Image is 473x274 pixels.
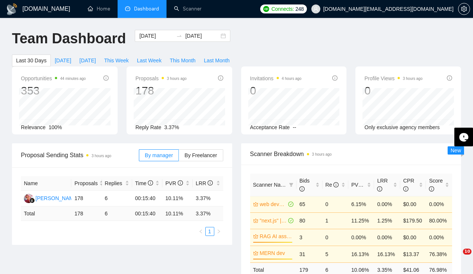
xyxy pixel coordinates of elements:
span: 3.37% [164,124,179,130]
span: info-circle [332,75,337,81]
time: 3 hours ago [167,77,187,81]
td: 6.15% [348,196,374,212]
time: 3 hours ago [312,152,332,156]
td: 0 [323,229,348,246]
div: [PERSON_NAME] [35,194,78,202]
button: Last Week [133,55,166,66]
span: check-circle [288,202,293,207]
span: info-circle [178,180,183,186]
span: Scanner Name [253,182,288,188]
span: crown [253,218,258,223]
span: This Week [104,56,129,65]
td: 0.00% [374,229,400,246]
img: gigradar-bm.png [29,198,35,203]
td: 6 [102,206,132,221]
td: 1.25% [374,212,400,229]
span: info-circle [148,180,153,186]
a: DP[PERSON_NAME] [24,195,78,201]
span: PVR [351,182,369,188]
td: 10.11% [162,191,193,206]
button: [DATE] [75,55,100,66]
span: Replies [105,179,124,187]
span: info-circle [103,75,109,81]
span: Proposals [74,179,97,187]
td: 5 [323,246,348,262]
td: 11.25% [348,212,374,229]
td: 31 [296,246,322,262]
time: 3 hours ago [91,154,111,158]
th: Proposals [71,176,102,191]
li: 1 [205,227,214,236]
td: 00:15:40 [132,191,162,206]
div: 0 [250,84,302,98]
span: PVR [165,180,183,186]
span: info-circle [447,75,452,81]
div: 353 [21,84,86,98]
time: 3 hours ago [403,77,423,81]
td: 0.00% [348,229,374,246]
span: Only exclusive agency members [364,124,440,130]
td: 16.13% [348,246,374,262]
td: 6 [102,191,132,206]
a: homeHome [88,6,110,12]
td: 16.13% [374,246,400,262]
span: Last 30 Days [16,56,47,65]
button: right [214,227,223,236]
td: Total [21,206,71,221]
td: $0.00 [400,196,426,212]
iframe: Intercom live chat [448,249,466,267]
span: New [451,147,461,153]
span: info-circle [218,75,223,81]
span: info-circle [429,186,434,192]
button: setting [458,3,470,15]
td: $179.50 [400,212,426,229]
li: Previous Page [196,227,205,236]
td: 3 [296,229,322,246]
span: Dashboard [134,6,159,12]
a: 1 [206,227,214,236]
span: [DATE] [80,56,96,65]
th: Name [21,176,71,191]
span: crown [253,250,258,256]
td: $13.37 [400,246,426,262]
td: 10.11 % [162,206,193,221]
span: Profile Views [364,74,423,83]
span: By manager [145,152,173,158]
td: 65 [296,196,322,212]
input: Start date [139,32,173,40]
span: dashboard [125,6,130,11]
span: -- [293,124,296,130]
span: check-circle [288,218,293,223]
span: Scanner Breakdown [250,149,452,159]
a: web developmnet [260,200,287,208]
td: 178 [71,206,102,221]
td: 178 [71,191,102,206]
button: This Week [100,55,133,66]
span: This Month [170,56,196,65]
span: setting [458,6,470,12]
span: Connects: [271,5,294,13]
span: 100% [49,124,62,130]
button: left [196,227,205,236]
button: Last 30 Days [12,55,51,66]
button: Last Month [200,55,234,66]
span: Time [135,180,153,186]
button: This Month [166,55,200,66]
span: [DATE] [55,56,71,65]
span: info-circle [377,186,382,192]
time: 44 minutes ago [60,77,85,81]
span: left [199,229,203,234]
a: MERN dev [260,249,292,257]
span: crown [253,234,258,239]
span: info-circle [208,180,213,186]
td: 0.00% [426,229,452,246]
span: Invitations [250,74,302,83]
span: Bids [299,178,309,192]
td: 0.00% [374,196,400,212]
span: LRR [377,178,388,192]
a: searchScanner [174,6,202,12]
span: Last Week [137,56,162,65]
td: 80 [296,212,322,229]
span: info-circle [403,186,408,192]
td: 0.00% [426,196,452,212]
